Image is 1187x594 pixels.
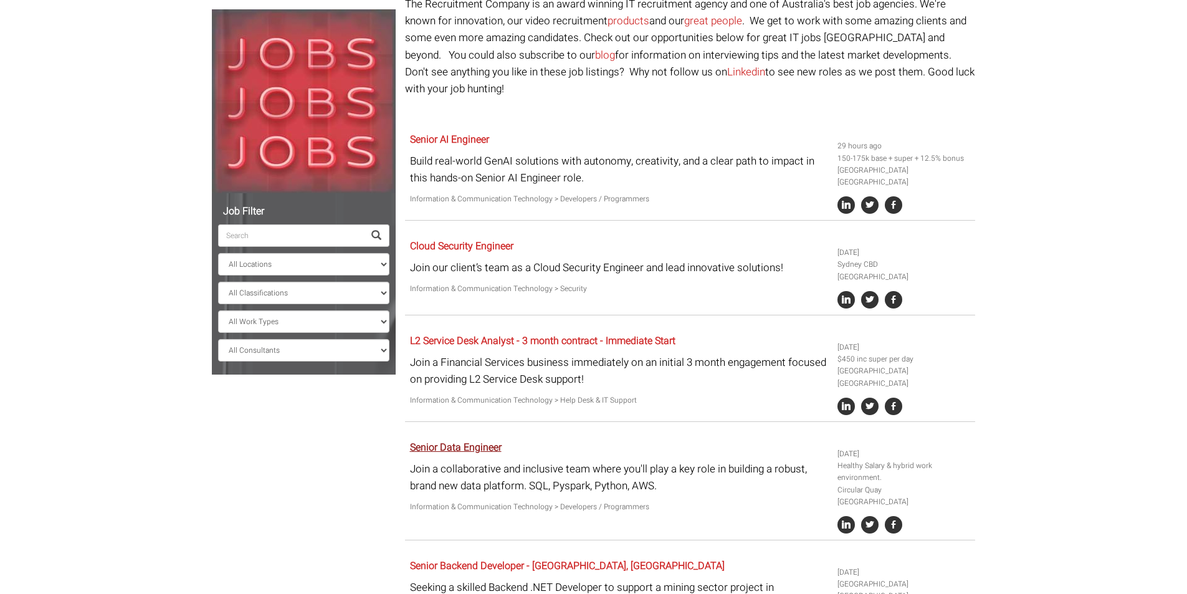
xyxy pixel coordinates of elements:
[410,259,828,276] p: Join our client’s team as a Cloud Security Engineer and lead innovative solutions!
[410,395,828,406] p: Information & Communication Technology > Help Desk & IT Support
[837,365,971,389] li: [GEOGRAPHIC_DATA] [GEOGRAPHIC_DATA]
[410,440,502,455] a: Senior Data Engineer
[837,247,971,259] li: [DATE]
[837,165,971,188] li: [GEOGRAPHIC_DATA] [GEOGRAPHIC_DATA]
[218,224,364,247] input: Search
[608,13,649,29] a: products
[837,342,971,353] li: [DATE]
[410,501,828,513] p: Information & Communication Technology > Developers / Programmers
[837,460,971,484] li: Healthy Salary & hybrid work environment.
[684,13,742,29] a: great people
[837,567,971,578] li: [DATE]
[410,333,675,348] a: L2 Service Desk Analyst - 3 month contract - Immediate Start
[837,353,971,365] li: $450 inc super per day
[837,259,971,282] li: Sydney CBD [GEOGRAPHIC_DATA]
[837,140,971,152] li: 29 hours ago
[410,461,828,494] p: Join a collaborative and inclusive team where you'll play a key role in building a robust, brand ...
[837,484,971,508] li: Circular Quay [GEOGRAPHIC_DATA]
[727,64,765,80] a: Linkedin
[410,153,828,186] p: Build real-world GenAI solutions with autonomy, creativity, and a clear path to impact in this ha...
[212,9,396,193] img: Jobs, Jobs, Jobs
[410,283,828,295] p: Information & Communication Technology > Security
[410,193,828,205] p: Information & Communication Technology > Developers / Programmers
[410,558,725,573] a: Senior Backend Developer - [GEOGRAPHIC_DATA], [GEOGRAPHIC_DATA]
[410,239,513,254] a: Cloud Security Engineer
[595,47,615,63] a: blog
[410,354,828,388] p: Join a Financial Services business immediately on an initial 3 month engagement focused on provid...
[218,206,389,218] h5: Job Filter
[410,132,489,147] a: Senior AI Engineer
[837,448,971,460] li: [DATE]
[837,153,971,165] li: 150-175k base + super + 12.5% bonus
